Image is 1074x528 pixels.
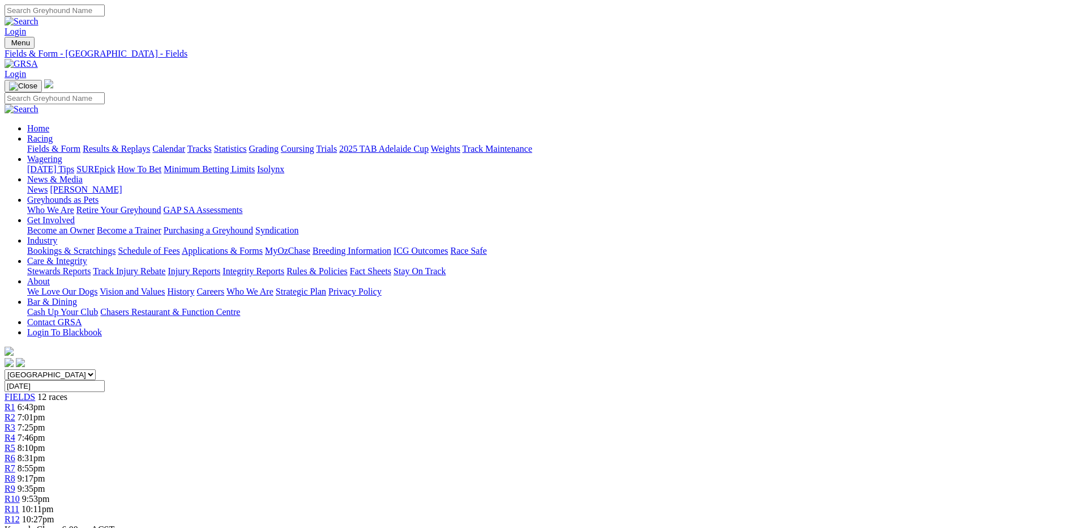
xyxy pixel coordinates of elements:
[316,144,337,154] a: Trials
[27,266,1069,276] div: Care & Integrity
[27,164,74,174] a: [DATE] Tips
[27,225,95,235] a: Become an Owner
[226,287,273,296] a: Who We Are
[27,154,62,164] a: Wagering
[22,494,50,504] span: 9:53pm
[100,287,165,296] a: Vision and Values
[27,246,1069,256] div: Industry
[11,39,30,47] span: Menu
[5,27,26,36] a: Login
[5,392,35,402] a: FIELDS
[27,134,53,143] a: Racing
[5,380,105,392] input: Select date
[27,287,97,296] a: We Love Our Dogs
[18,433,45,442] span: 7:46pm
[431,144,460,154] a: Weights
[27,266,91,276] a: Stewards Reports
[5,16,38,27] img: Search
[27,185,1069,195] div: News & Media
[27,195,99,205] a: Greyhounds as Pets
[27,307,98,317] a: Cash Up Your Club
[222,266,284,276] a: Integrity Reports
[182,246,263,256] a: Applications & Forms
[5,80,42,92] button: Toggle navigation
[257,164,284,174] a: Isolynx
[5,49,1069,59] a: Fields & Form - [GEOGRAPHIC_DATA] - Fields
[18,412,45,422] span: 7:01pm
[152,144,185,154] a: Calendar
[18,484,45,493] span: 9:35pm
[27,215,75,225] a: Get Involved
[5,423,15,432] a: R3
[5,453,15,463] a: R6
[18,474,45,483] span: 9:17pm
[118,246,179,256] a: Schedule of Fees
[5,358,14,367] img: facebook.svg
[27,317,82,327] a: Contact GRSA
[350,266,391,276] a: Fact Sheets
[249,144,279,154] a: Grading
[27,124,49,133] a: Home
[5,92,105,104] input: Search
[328,287,382,296] a: Privacy Policy
[27,297,77,306] a: Bar & Dining
[22,504,53,514] span: 10:11pm
[27,236,57,245] a: Industry
[167,287,194,296] a: History
[450,246,486,256] a: Race Safe
[164,164,255,174] a: Minimum Betting Limits
[22,514,54,524] span: 10:27pm
[118,164,162,174] a: How To Bet
[168,266,220,276] a: Injury Reports
[27,246,115,256] a: Bookings & Scratchings
[44,79,53,88] img: logo-grsa-white.png
[286,266,348,276] a: Rules & Policies
[37,392,67,402] span: 12 races
[5,412,15,422] a: R2
[27,185,48,194] a: News
[76,205,161,215] a: Retire Your Greyhound
[27,144,1069,154] div: Racing
[27,205,1069,215] div: Greyhounds as Pets
[164,225,253,235] a: Purchasing a Greyhound
[50,185,122,194] a: [PERSON_NAME]
[339,144,429,154] a: 2025 TAB Adelaide Cup
[313,246,391,256] a: Breeding Information
[196,287,224,296] a: Careers
[255,225,298,235] a: Syndication
[5,69,26,79] a: Login
[27,276,50,286] a: About
[27,307,1069,317] div: Bar & Dining
[281,144,314,154] a: Coursing
[5,504,19,514] a: R11
[5,494,20,504] a: R10
[18,463,45,473] span: 8:55pm
[5,433,15,442] a: R4
[5,463,15,473] a: R7
[27,327,102,337] a: Login To Blackbook
[27,164,1069,174] div: Wagering
[5,5,105,16] input: Search
[276,287,326,296] a: Strategic Plan
[265,246,310,256] a: MyOzChase
[393,246,448,256] a: ICG Outcomes
[164,205,243,215] a: GAP SA Assessments
[76,164,115,174] a: SUREpick
[5,402,15,412] a: R1
[5,484,15,493] a: R9
[27,256,87,266] a: Care & Integrity
[5,514,20,524] a: R12
[18,423,45,432] span: 7:25pm
[5,474,15,483] a: R8
[5,443,15,453] a: R5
